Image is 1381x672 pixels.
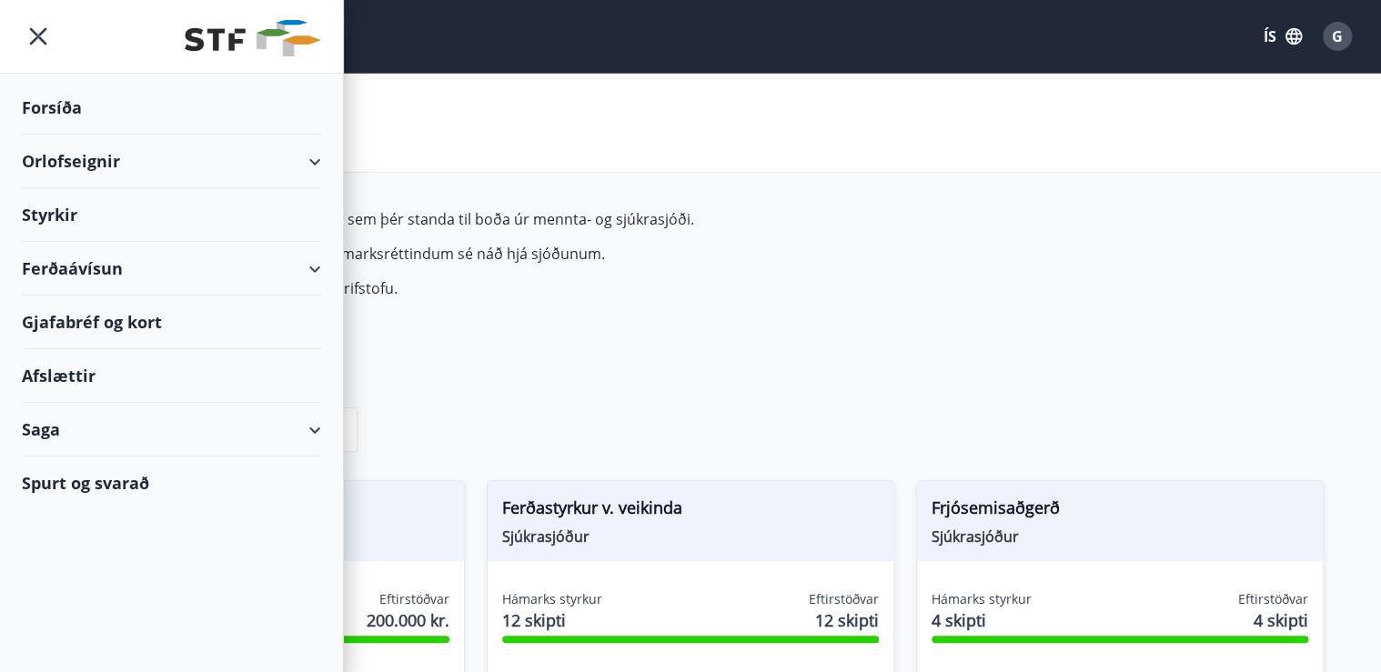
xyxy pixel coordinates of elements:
p: Fyrir frekari upplýsingar má snúa sér til skrifstofu. [57,278,916,298]
div: Forsíða [22,81,321,135]
div: Styrkir [22,188,321,242]
span: Ferðastyrkur v. veikinda [502,496,879,527]
span: Eftirstöðvar [379,590,449,608]
span: Eftirstöðvar [809,590,879,608]
span: 4 skipti [1254,608,1308,632]
p: Hér fyrir neðan getur þú sótt um þá styrki sem þér standa til boða úr mennta- og sjúkrasjóði. [57,209,916,229]
p: Hámarksupphæð styrks miðast við að lágmarksréttindum sé náð hjá sjóðunum. [57,244,916,264]
button: menu [22,20,55,53]
span: 12 skipti [815,608,879,632]
img: union_logo [185,20,321,56]
div: Saga [22,403,321,456]
span: Hámarks styrkur [932,590,1032,608]
span: 12 skipti [502,608,602,632]
span: Eftirstöðvar [1238,590,1308,608]
span: Sjúkrasjóður [502,527,879,547]
div: Afslættir [22,349,321,403]
span: Sjúkrasjóður [932,527,1308,547]
div: Orlofseignir [22,135,321,188]
div: Gjafabréf og kort [22,296,321,349]
div: Spurt og svarað [22,456,321,509]
span: G [1332,26,1343,46]
button: ÍS [1254,20,1312,53]
span: 200.000 kr. [367,608,449,632]
span: 4 skipti [932,608,1032,632]
span: Frjósemisaðgerð [932,496,1308,527]
button: G [1315,15,1359,58]
span: Hámarks styrkur [502,590,602,608]
div: Ferðaávísun [22,242,321,296]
